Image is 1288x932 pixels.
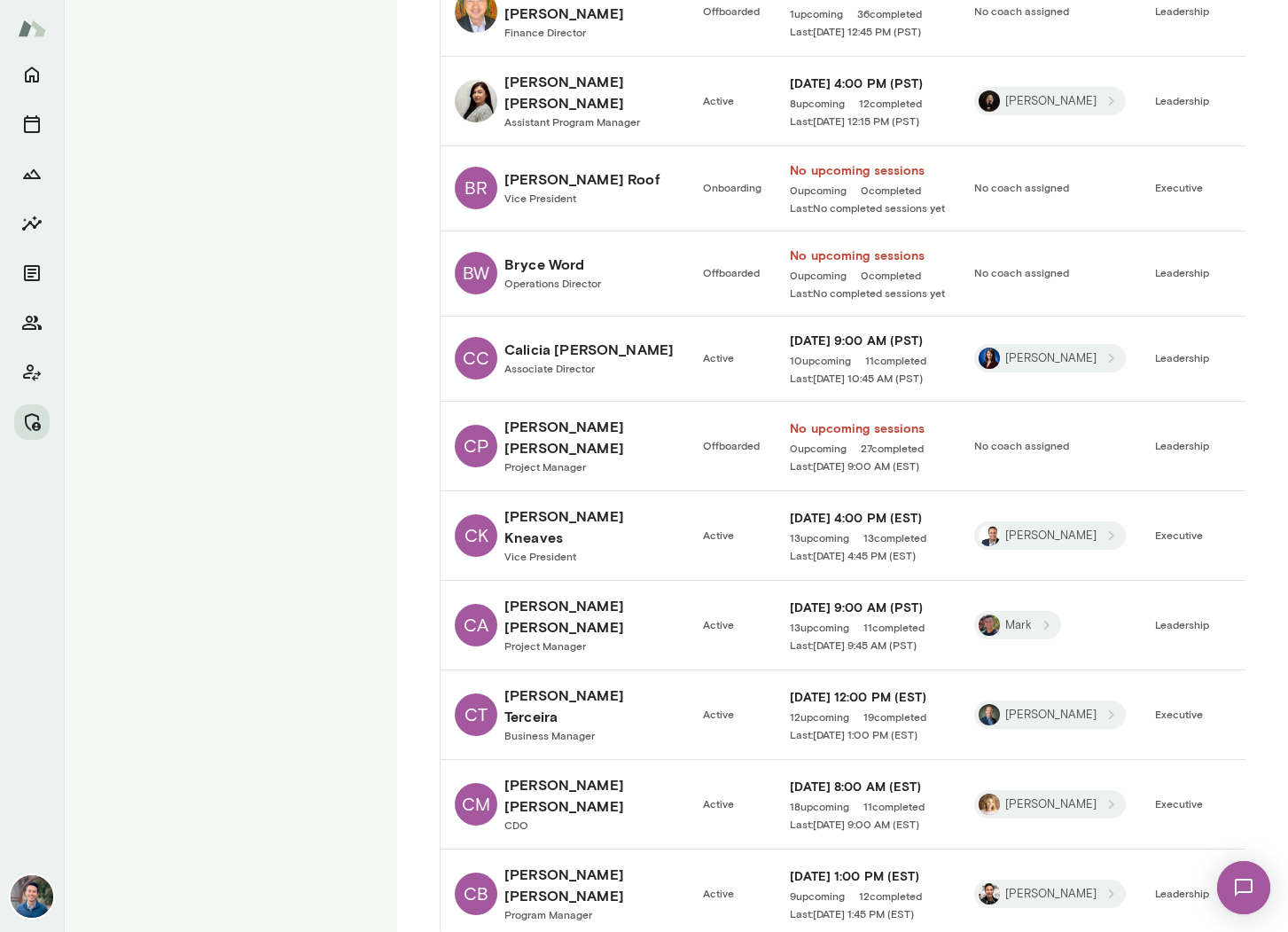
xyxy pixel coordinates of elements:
[995,707,1107,724] span: [PERSON_NAME]
[861,268,921,282] span: 0 completed
[790,183,847,197] span: 0 upcoming
[703,266,760,278] span: Offboarded
[790,548,946,562] a: Last:[DATE] 4:45 PM (EST)
[1155,708,1203,720] span: Executive
[703,94,734,106] span: Active
[14,355,50,390] button: Client app
[974,4,1069,17] span: No coach assigned
[14,206,50,241] button: Insights
[790,709,849,724] span: 12 upcoming
[979,90,1000,112] img: Carmela Fortin
[790,247,946,264] a: No upcoming sessions
[790,906,946,920] a: Last:[DATE] 1:45 PM (EST)
[703,4,760,17] span: Offboarded
[974,701,1126,729] div: Michael Alden[PERSON_NAME]
[455,774,675,834] a: CM[PERSON_NAME] [PERSON_NAME]CDO
[979,348,1000,369] img: Julie Rollauer
[790,638,917,652] span: Last: [DATE] 9:45 AM (PST)
[859,889,922,903] span: 12 completed
[863,709,926,724] span: 19 completed
[455,685,675,745] a: CT[PERSON_NAME] TerceiraBusiness Manager
[504,339,674,360] h6: Calicia [PERSON_NAME]
[790,599,946,616] a: [DATE] 9:00 AM (PST)
[790,114,946,128] a: Last:[DATE] 12:15 PM (PST)
[790,620,849,634] span: 13 upcoming
[504,254,601,275] h6: Bryce Word
[857,6,922,20] span: 36 completed
[979,525,1000,546] img: Jon Fraser
[455,505,675,566] a: CK[PERSON_NAME] KneavesVice President
[1155,181,1203,193] span: Executive
[18,12,46,45] img: Mento
[979,615,1000,636] img: Mark Guzman
[504,774,675,817] h6: [PERSON_NAME] [PERSON_NAME]
[979,704,1000,725] img: Michael Alden
[790,458,919,473] span: Last: [DATE] 9:00 AM (EST)
[455,252,675,294] a: BWBryce WordOperations Director
[790,24,946,38] a: Last:[DATE] 12:45 PM (PST)
[790,799,849,813] a: 18upcoming
[790,509,946,527] a: [DATE] 4:00 PM (EST)
[790,353,851,367] a: 10upcoming
[863,620,925,634] span: 11 completed
[1155,529,1203,541] span: Executive
[974,181,1069,193] span: No coach assigned
[14,106,50,142] button: Sessions
[790,6,843,20] span: 1 upcoming
[790,889,845,903] span: 9 upcoming
[790,419,946,437] a: No upcoming sessions
[1155,94,1209,106] span: Leadership
[859,96,922,110] span: 12 completed
[790,817,919,831] span: Last: [DATE] 9:00 AM (EST)
[790,286,945,300] span: Last: No completed sessions yet
[790,688,946,706] a: [DATE] 12:00 PM (EST)
[979,883,1000,905] img: Albert Villarde
[703,797,734,810] span: Active
[790,200,946,215] a: Last:No completed sessions yet
[455,693,497,736] div: CT
[455,252,497,294] div: BW
[863,709,926,724] a: 19completed
[455,167,675,209] a: BR[PERSON_NAME] RoofVice President
[790,530,849,544] a: 13upcoming
[703,618,734,630] span: Active
[455,873,497,915] div: CB
[455,80,497,122] img: Brianna Quintanar
[995,350,1107,367] span: [PERSON_NAME]
[504,71,675,114] h6: [PERSON_NAME] [PERSON_NAME]
[504,277,601,289] span: Operations Director
[863,620,925,634] a: 11completed
[455,783,497,826] div: CM
[455,595,675,655] a: CA[PERSON_NAME] [PERSON_NAME]Project Manager
[790,268,847,282] span: 0 upcoming
[14,156,50,192] button: Growth Plan
[504,115,640,128] span: Assistant Program Manager
[790,441,847,455] span: 0 upcoming
[790,371,923,385] span: Last: [DATE] 10:45 AM (PST)
[504,908,592,920] span: Program Manager
[790,458,946,473] a: Last:[DATE] 9:00 AM (EST)
[859,96,922,110] a: 12completed
[790,74,946,92] h6: [DATE] 4:00 PM (PST)
[863,799,925,813] a: 11completed
[790,441,847,455] a: 0upcoming
[790,620,849,634] a: 13upcoming
[790,183,847,197] a: 0upcoming
[865,353,926,367] span: 11 completed
[790,548,916,562] span: Last: [DATE] 4:45 PM (EST)
[455,71,675,131] a: Brianna Quintanar[PERSON_NAME] [PERSON_NAME]Assistant Program Manager
[703,351,734,364] span: Active
[790,638,946,652] a: Last:[DATE] 9:45 AM (PST)
[790,200,945,215] span: Last: No completed sessions yet
[504,595,675,638] h6: [PERSON_NAME] [PERSON_NAME]
[995,93,1107,110] span: [PERSON_NAME]
[974,344,1126,372] div: Julie Rollauer[PERSON_NAME]
[863,799,925,813] span: 11 completed
[995,528,1107,544] span: [PERSON_NAME]
[1155,618,1209,630] span: Leadership
[504,729,595,741] span: Business Manager
[790,867,946,885] a: [DATE] 1:00 PM (EST)
[995,886,1107,903] span: [PERSON_NAME]
[790,709,849,724] a: 12upcoming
